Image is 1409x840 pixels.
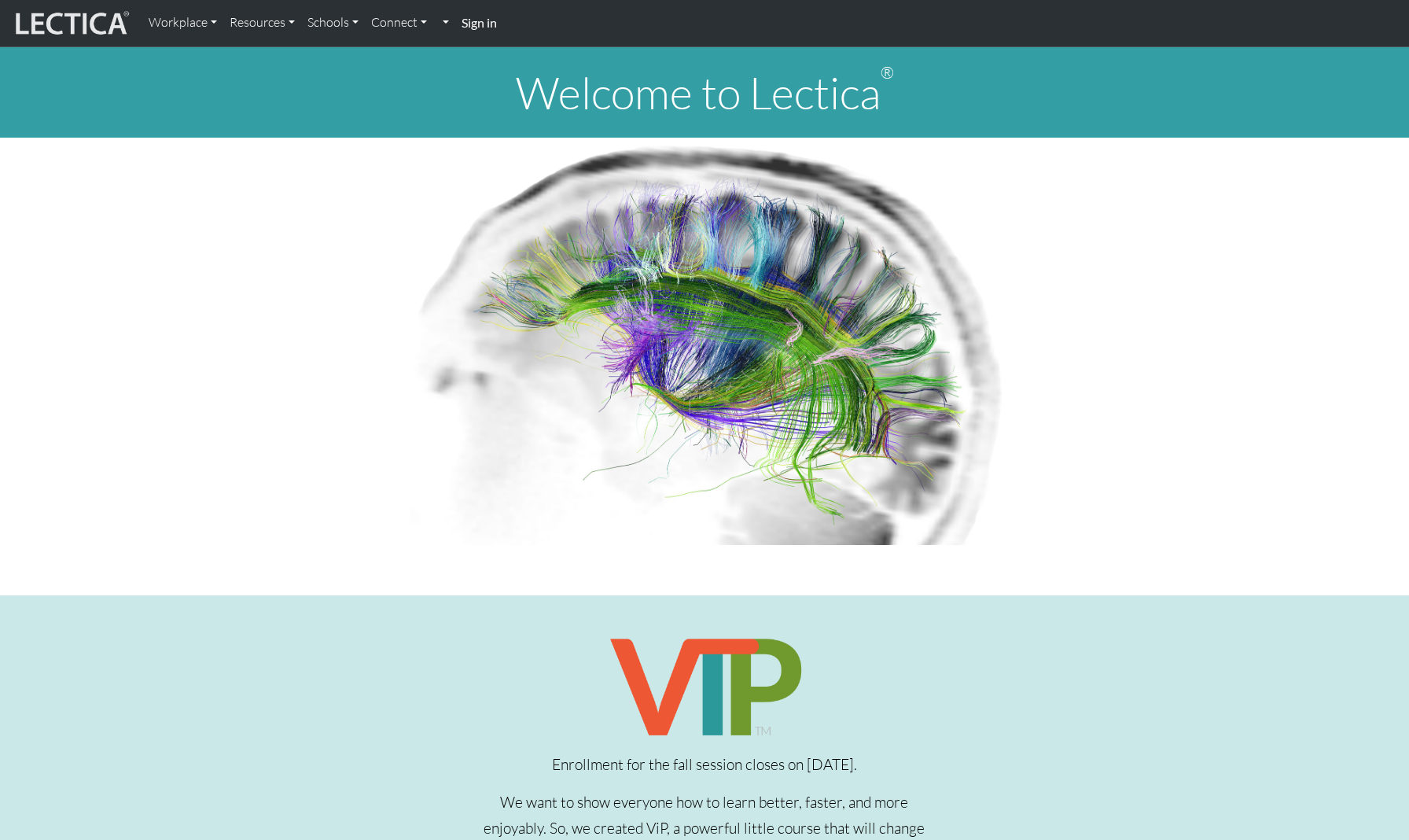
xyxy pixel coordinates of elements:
a: Resources [223,6,301,39]
strong: Sign in [462,15,497,30]
img: lecticalive [12,9,130,39]
img: Human Connectome Project Image [399,138,1010,545]
p: Enrollment for the fall session closes on [DATE]. [476,752,933,778]
a: Workplace [142,6,223,39]
sup: ® [881,62,894,83]
a: Schools [301,6,365,39]
a: Sign in [455,6,503,40]
a: Connect [365,6,433,39]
